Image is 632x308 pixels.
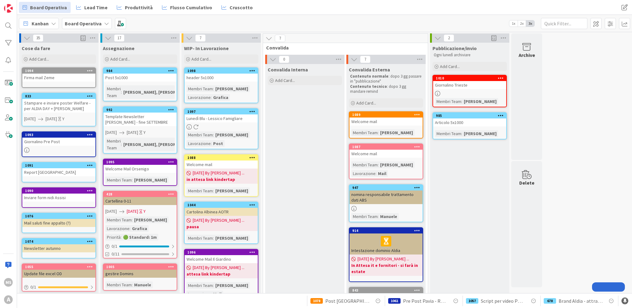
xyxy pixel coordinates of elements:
span: : [213,187,214,194]
a: Cruscotto [218,2,257,13]
div: 1091 [22,163,95,168]
span: [DATE] [46,116,57,122]
span: 0 / 1 [112,243,117,250]
div: 428 [106,192,177,196]
div: Y [143,208,146,215]
span: Assegnazione [103,45,134,51]
div: 1055Update file excel OD [22,264,95,278]
div: 984Post 5x1000 [103,68,177,82]
div: 1094 [22,68,95,74]
div: Lunedì Blu - Lessico Famigliare [185,114,258,122]
div: Y [62,116,64,122]
span: : [378,213,379,220]
span: 0/11 [112,251,120,257]
div: 1087 [349,144,423,150]
div: Delete [519,179,534,186]
div: 1089 [349,112,423,118]
div: Mail [212,291,223,297]
div: Welcome mail [349,150,423,158]
div: 1088Welcome mail [185,155,258,169]
a: 1076Mail saluti fine appalto (?) [22,213,96,233]
div: 1076 [22,213,95,219]
div: 1096Welcome Mail Il Giardino [185,250,258,263]
div: 1010 [436,76,506,80]
div: Giornalino Trieste [433,81,506,89]
div: Stampare e inviare poster Welfare - per ALDIA DAY + [PERSON_NAME] [22,99,95,113]
a: 1055Update file excel OD0/1 [22,263,96,292]
div: 1076Mail saluti fine appalto (?) [22,213,95,227]
span: 2 [444,34,454,42]
div: 1055 [25,265,95,269]
div: [PERSON_NAME] [462,130,498,137]
div: Membri Team [105,281,132,288]
div: Membri Team [435,130,461,137]
div: Lavorazione [105,225,129,232]
div: Lavorazione [187,140,211,147]
div: Membri Team [351,129,378,136]
a: 1088Welcome mail[DATE] By [PERSON_NAME] ...in attesa link kindertapMembri Team:[PERSON_NAME] [184,154,258,197]
div: header 5x1000 [185,74,258,82]
a: 1005gestire DominsMembri Team:Manuele [103,263,177,291]
span: Pubblicazione/invio [432,45,477,51]
div: [PERSON_NAME] [379,129,415,136]
div: Archive [519,51,535,59]
div: Membri Team [435,98,461,105]
span: 35 [33,34,43,42]
span: 1x [509,20,518,27]
div: Priorità [105,234,121,241]
span: 17 [114,34,125,42]
a: 947nomina responsabile trattamento dati ABSMembri Team:Manuele [349,184,423,222]
span: Post [GEOGRAPHIC_DATA] - [DATE] [325,297,369,305]
div: Membri Team [187,85,213,92]
span: Flusso Cumulativo [170,4,212,11]
img: Visit kanbanzone.com [4,4,13,13]
span: Produttività [125,4,153,11]
div: 1097 [185,109,258,114]
a: 1094Firma mail Zeme [22,67,96,88]
div: Template Newsletter [PERSON_NAME] - fine SETTEMBRE [103,113,177,126]
div: 1090 [22,188,95,194]
div: 1095 [103,159,177,165]
p: Ogni lunedì archiviare [434,53,506,58]
div: 1010Giornalino Trieste [433,75,506,89]
strong: Contenuto tecnico [350,84,387,89]
span: Script per video PROMO CE [481,297,525,305]
div: 985Articolo 5x1000 [433,113,506,126]
div: Welcome mail [349,118,423,126]
span: Convalida Interna [268,66,308,73]
span: 3x [526,20,534,27]
span: 7 [360,56,371,63]
div: 1097Lunedì Blu - Lessico Famigliare [185,109,258,122]
span: 7 [275,35,285,42]
span: Add Card... [29,56,49,62]
div: 843 [352,288,423,293]
div: Mail [376,170,388,177]
div: [PERSON_NAME] [214,187,250,194]
span: Pre Post Pavia - Re Artù! FINE AGOSTO [403,297,447,305]
div: 1095 [106,160,177,164]
div: Post 5x1000 [103,74,177,82]
div: Membri Team [351,161,378,168]
span: : [129,225,130,232]
div: 1005gestire Domins [103,264,177,278]
div: [PERSON_NAME] [462,98,498,105]
span: 7 [195,34,206,42]
span: Add Card... [356,100,376,106]
div: [PERSON_NAME] [214,282,250,289]
a: 1089Welcome mailMembri Team:[PERSON_NAME] [349,111,423,139]
div: Membri Team [105,138,121,151]
div: 1094 [25,69,95,73]
div: Membri Team [187,235,213,242]
div: 985 [436,113,506,118]
div: 1088 [185,155,258,160]
div: Update file excel OD [22,270,95,278]
span: [DATE] By [PERSON_NAME] ... [358,256,409,262]
div: 1093 [22,132,95,138]
div: [PERSON_NAME], [PERSON_NAME] [122,141,193,148]
a: Lead Time [72,2,111,13]
div: Lavorazione [187,291,211,297]
span: : [121,141,122,148]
